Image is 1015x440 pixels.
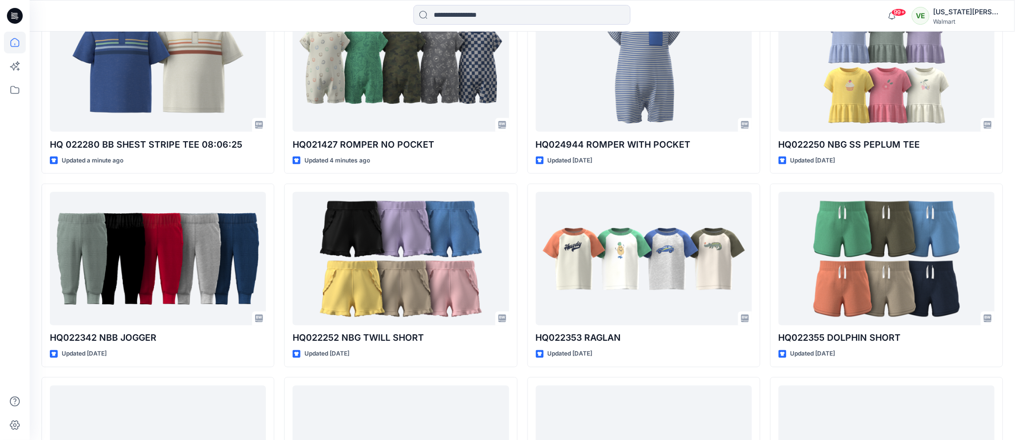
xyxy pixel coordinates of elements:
p: Updated [DATE] [548,349,593,360]
p: HQ024944 ROMPER WITH POCKET [536,138,752,152]
p: Updated [DATE] [304,349,349,360]
p: HQ022355 DOLPHIN SHORT [779,331,995,345]
a: HQ022342 NBB JOGGER [50,192,266,325]
p: HQ022250 NBG SS PEPLUM TEE [779,138,995,152]
p: Updated [DATE] [790,156,835,166]
p: HQ022353 RAGLAN [536,331,752,345]
p: HQ 022280 BB SHEST STRIPE TEE 08:06:25 [50,138,266,152]
p: Updated [DATE] [790,349,835,360]
p: HQ021427 ROMPER NO POCKET [293,138,509,152]
a: HQ022353 RAGLAN [536,192,752,325]
p: HQ022252 NBG TWILL SHORT [293,331,509,345]
p: Updated a minute ago [62,156,123,166]
div: [US_STATE][PERSON_NAME] [934,6,1003,18]
a: HQ022355 DOLPHIN SHORT [779,192,995,325]
div: VE [912,7,930,25]
div: Walmart [934,18,1003,25]
a: HQ022252 NBG TWILL SHORT [293,192,509,325]
span: 99+ [892,8,906,16]
p: Updated [DATE] [548,156,593,166]
p: Updated 4 minutes ago [304,156,370,166]
p: HQ022342 NBB JOGGER [50,331,266,345]
p: Updated [DATE] [62,349,107,360]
